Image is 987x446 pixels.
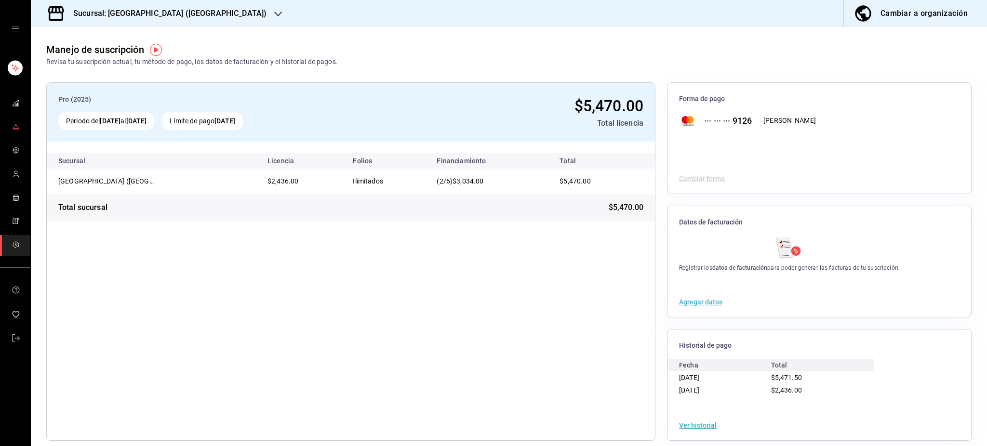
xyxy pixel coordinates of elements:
div: Periodo del al [58,112,154,130]
th: Total [548,153,655,169]
div: Registrar los para poder generar las facturas de tu suscripción. [679,263,900,272]
button: open drawer [12,25,19,33]
div: Revisa tu suscripción actual, tu método de pago, los datos de facturación y el historial de pagos. [46,57,338,67]
div: Total [771,359,863,371]
span: $3,034.00 [453,177,483,185]
div: Total licencia [413,118,643,129]
div: Manejo de suscripción [46,42,144,57]
span: $5,470.00 [609,202,643,213]
span: $5,470.00 [574,97,643,115]
th: Financiamiento [429,153,548,169]
span: $2,436.00 [267,177,298,185]
span: Forma de pago [679,94,960,104]
div: [PERSON_NAME] [763,116,816,126]
div: Cambiar a organización [880,7,968,20]
div: Tripton (Sinaloa) [58,176,155,186]
div: (2/6) [437,176,540,186]
img: Tooltip marker [150,44,162,56]
div: [DATE] [679,371,771,384]
div: Sucursal [58,157,111,165]
h3: Sucursal: [GEOGRAPHIC_DATA] ([GEOGRAPHIC_DATA]) [66,8,267,19]
strong: [DATE] [214,117,235,125]
th: Licencia [260,153,345,169]
strong: datos de facturación [712,264,768,271]
span: $5,471.50 [771,374,802,381]
div: Límite de pago [162,112,243,130]
button: Cambiar forma [679,175,725,182]
strong: [DATE] [100,117,120,125]
th: Folios [345,153,429,169]
div: Total sucursal [58,202,107,213]
div: [DATE] [679,384,771,396]
div: ··· ··· ··· 9126 [696,114,752,127]
td: Ilimitados [345,169,429,194]
span: Datos de facturación [679,218,960,227]
div: Pro (2025) [58,94,405,105]
span: Historial de pago [679,341,960,350]
strong: [DATE] [126,117,147,125]
span: $5,470.00 [560,177,590,185]
button: Agregar datos [679,299,722,305]
span: $2,436.00 [771,386,802,394]
div: [GEOGRAPHIC_DATA] ([GEOGRAPHIC_DATA]) [58,176,155,186]
button: Ver historial [679,422,717,429]
div: Fecha [679,359,771,371]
